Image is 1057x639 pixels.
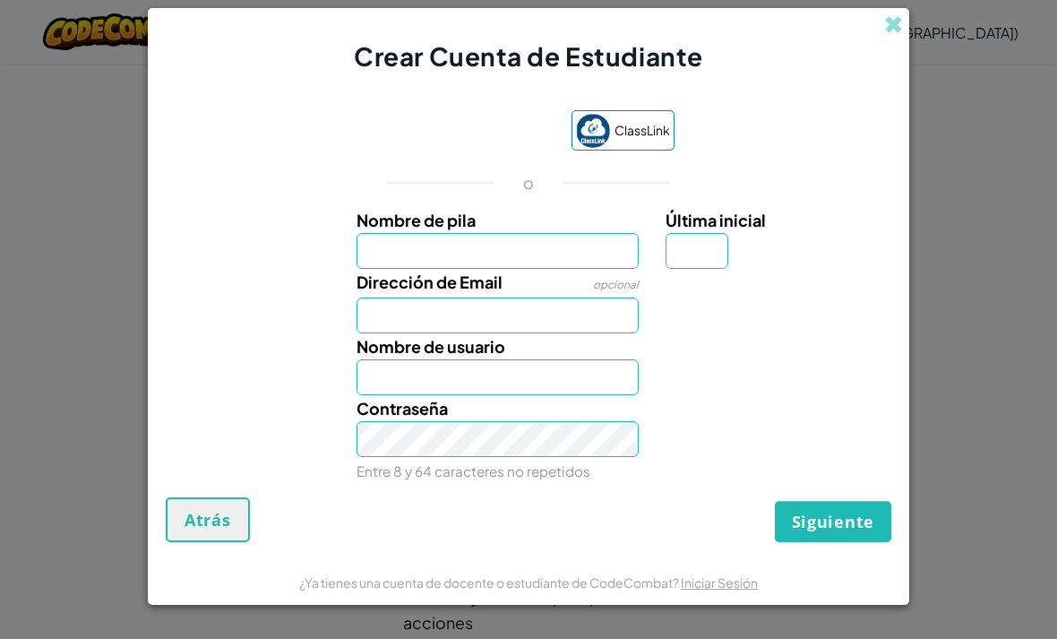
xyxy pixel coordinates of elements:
span: opcional [593,278,639,291]
small: Entre 8 y 64 caracteres no repetidos [357,462,590,479]
img: classlink-logo-small.png [576,114,610,148]
a: Iniciar Sesión [681,574,758,591]
span: Dirección de Email [357,272,503,292]
button: Atrás [166,497,250,542]
span: Crear Cuenta de Estudiante [354,40,703,72]
span: Nombre de usuario [357,336,505,357]
p: o [523,172,534,194]
span: Contraseña [357,398,448,419]
button: Siguiente [775,501,891,542]
span: ¿Ya tienes una cuenta de docente o estudiante de CodeCombat? [299,574,681,591]
span: ClassLink [614,117,670,143]
div: Acceder con Google. Se abre en una pestaña nueva [382,113,554,152]
iframe: Botón de Acceder con Google [374,113,563,152]
span: Nombre de pila [357,210,476,230]
span: Atrás [185,509,231,531]
span: Siguiente [792,511,874,532]
span: Última inicial [666,210,766,230]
